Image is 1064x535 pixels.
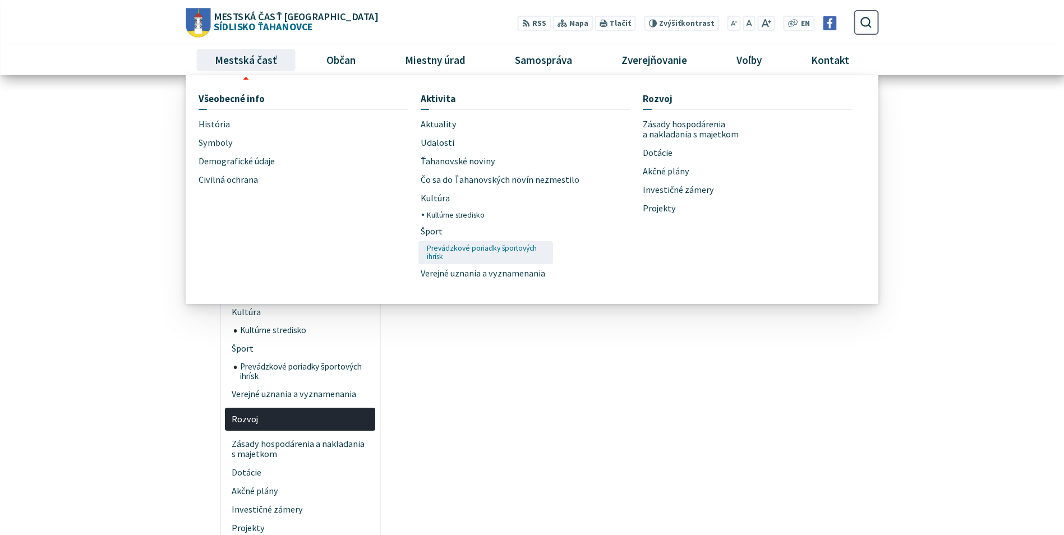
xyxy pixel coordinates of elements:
a: Mapa [553,16,593,31]
a: Civilná ochrana [199,170,326,189]
a: Akčné plány [225,482,375,500]
span: Samospráva [510,45,576,75]
a: Zásady hospodárenia a nakladania s majetkom [225,435,375,464]
a: Verejné uznania a vyznamenania [421,264,549,283]
button: Zvýšiťkontrast [644,16,718,31]
a: Samospráva [495,45,593,75]
a: Udalosti [421,133,630,152]
span: Mestská časť [GEOGRAPHIC_DATA] [214,11,377,21]
a: Občan [306,45,376,75]
button: Zväčšiť veľkosť písma [757,16,775,31]
a: Šport [225,339,375,358]
a: Aktuality [421,116,630,134]
a: Všeobecné info [199,88,408,109]
button: Zmenšiť veľkosť písma [727,16,741,31]
a: Voľby [716,45,782,75]
span: Kultúrne stredisko [427,207,485,222]
a: Investičné zámery [643,181,771,199]
a: Prevádzkové poriadky športových ihrísk [427,241,549,264]
a: RSS [518,16,551,31]
span: Civilná ochrana [199,170,258,189]
a: Investičné zámery [225,500,375,519]
a: Demografické údaje [199,152,326,170]
a: Kultúrne stredisko [427,207,549,222]
a: Mestská časť [194,45,297,75]
span: Investičné zámery [232,500,369,519]
span: Aktuality [421,116,457,134]
span: Zvýšiť [659,19,681,28]
span: Rozvoj [643,88,673,109]
a: Miestny úrad [384,45,486,75]
a: Kultúra [421,189,549,207]
a: Zverejňovanie [601,45,708,75]
a: Aktivita [421,88,630,109]
a: Čo sa do Ťahanovských novín nezmestilo [421,170,630,189]
span: Šport [421,223,443,241]
a: EN [798,18,813,30]
button: Nastaviť pôvodnú veľkosť písma [743,16,755,31]
a: Verejné uznania a vyznamenania [225,385,375,404]
a: Rozvoj [225,408,375,431]
span: História [199,116,230,134]
a: Dotácie [225,463,375,482]
span: Mestská časť [210,45,281,75]
span: Ťahanovské noviny [421,152,495,170]
span: Kultúrne stredisko [240,321,369,339]
img: Prejsť na Facebook stránku [823,16,837,30]
a: Projekty [643,199,771,218]
a: Prevádzkové poriadky športových ihrísk [234,358,376,385]
span: Kontakt [807,45,854,75]
span: Občan [322,45,360,75]
span: Projekty [643,199,676,218]
span: EN [801,18,810,30]
span: Zásady hospodárenia a nakladania s majetkom [232,435,369,464]
span: Voľby [733,45,766,75]
span: Kultúra [421,189,450,207]
a: Kultúrne stredisko [234,321,376,339]
span: Tlačiť [610,19,631,28]
span: Šport [232,339,369,358]
a: Logo Sídlisko Ťahanovce, prejsť na domovskú stránku. [186,8,377,37]
a: Šport [421,223,549,241]
span: kontrast [659,19,715,28]
span: Čo sa do Ťahanovských novín nezmestilo [421,170,579,189]
span: Akčné plány [232,482,369,500]
span: Dotácie [232,463,369,482]
button: Tlačiť [595,16,635,31]
span: Mapa [569,18,588,30]
span: Dotácie [643,144,673,162]
a: Dotácie [643,144,853,162]
a: Ťahanovské noviny [421,152,549,170]
span: Verejné uznania a vyznamenania [421,264,545,283]
span: Miestny úrad [400,45,469,75]
span: Aktivita [421,88,456,109]
span: RSS [532,18,546,30]
a: Kontakt [791,45,870,75]
a: História [199,116,326,134]
span: Symboly [199,133,233,152]
span: Akčné plány [643,162,689,181]
a: Akčné plány [643,162,771,181]
span: Verejné uznania a vyznamenania [232,385,369,404]
span: Udalosti [421,133,454,152]
span: Rozvoj [232,410,369,428]
span: Kultúra [232,303,369,321]
a: Zásady hospodárenia a nakladania s majetkom [643,116,771,144]
span: Prevádzkové poriadky športových ihrísk [240,358,369,385]
span: Sídlisko Ťahanovce [210,11,377,31]
span: Zverejňovanie [618,45,692,75]
a: Symboly [199,133,326,152]
span: Investičné zámery [643,181,714,199]
span: Demografické údaje [199,152,275,170]
a: Kultúra [225,303,375,321]
img: Prejsť na domovskú stránku [186,8,210,37]
a: Rozvoj [643,88,853,109]
span: Všeobecné info [199,88,265,109]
